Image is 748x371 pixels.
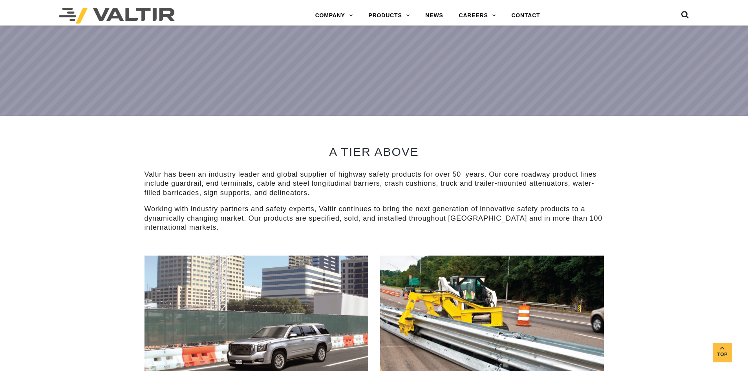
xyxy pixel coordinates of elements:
[417,8,451,24] a: NEWS
[307,8,361,24] a: COMPANY
[361,8,418,24] a: PRODUCTS
[713,351,732,360] span: Top
[503,8,548,24] a: CONTACT
[59,8,175,24] img: Valtir
[144,205,604,232] p: Working with industry partners and safety experts, Valtir continues to bring the next generation ...
[144,170,604,197] p: Valtir has been an industry leader and global supplier of highway safety products for over 50 yea...
[451,8,504,24] a: CAREERS
[713,343,732,362] a: Top
[144,145,604,158] h2: A TIER ABOVE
